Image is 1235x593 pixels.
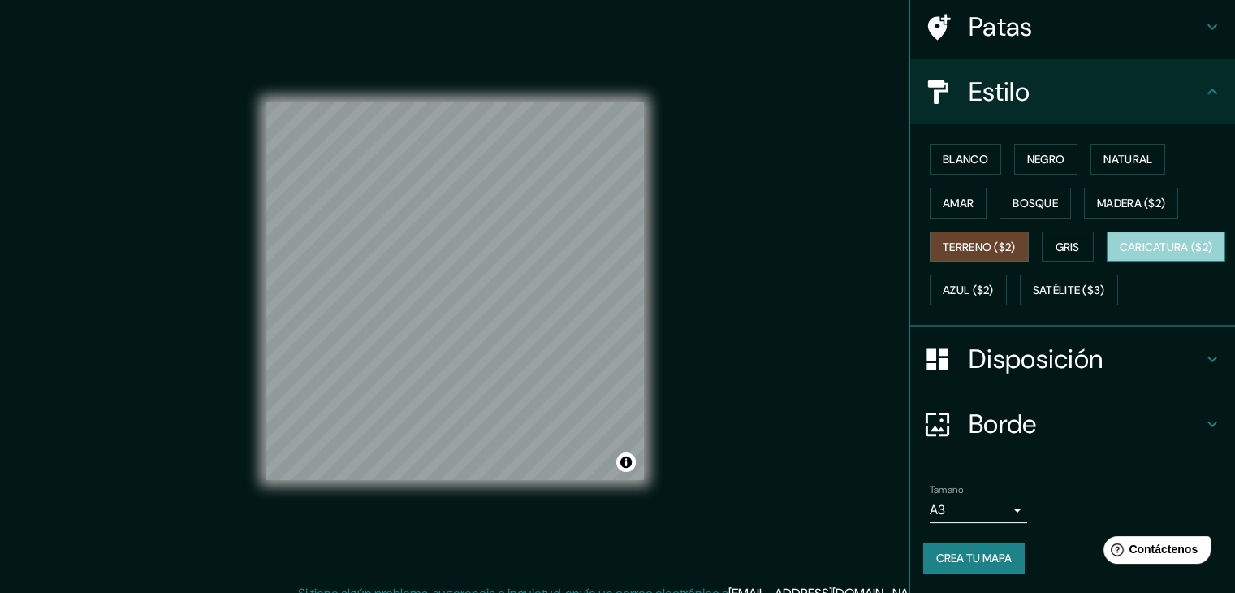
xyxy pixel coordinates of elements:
font: Disposición [969,342,1103,376]
iframe: Lanzador de widgets de ayuda [1090,530,1217,575]
button: Activar o desactivar atribución [616,452,636,472]
button: Blanco [930,144,1001,175]
font: Blanco [943,152,988,167]
font: Crea tu mapa [936,551,1012,565]
font: Azul ($2) [943,284,994,298]
font: Bosque [1013,196,1058,210]
font: Terreno ($2) [943,240,1016,254]
font: Estilo [969,75,1030,109]
button: Madera ($2) [1084,188,1178,219]
button: Azul ($2) [930,275,1007,305]
font: Amar [943,196,974,210]
div: Borde [910,392,1235,457]
div: Disposición [910,327,1235,392]
button: Terreno ($2) [930,232,1029,262]
font: Caricatura ($2) [1120,240,1213,254]
button: Gris [1042,232,1094,262]
font: Patas [969,10,1033,44]
button: Amar [930,188,987,219]
font: Borde [969,407,1037,441]
font: Madera ($2) [1097,196,1165,210]
button: Satélite ($3) [1020,275,1118,305]
canvas: Mapa [266,102,644,480]
font: Natural [1103,152,1152,167]
button: Negro [1014,144,1078,175]
div: A3 [930,497,1027,523]
font: Satélite ($3) [1033,284,1105,298]
font: Gris [1056,240,1080,254]
button: Bosque [1000,188,1071,219]
button: Crea tu mapa [923,543,1025,574]
font: Tamaño [930,483,963,496]
button: Natural [1090,144,1165,175]
div: Estilo [910,59,1235,124]
font: Negro [1027,152,1065,167]
font: A3 [930,501,945,518]
button: Caricatura ($2) [1107,232,1226,262]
